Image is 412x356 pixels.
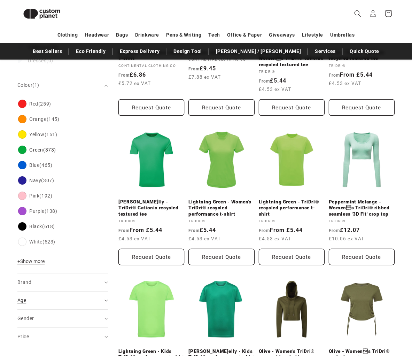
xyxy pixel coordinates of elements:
a: Bags [116,29,128,41]
summary: Brand (0 selected) [17,273,108,291]
a: Quick Quote [346,45,383,57]
a: Lightning Green - Women's TriDri® recycled performance t-shirt [188,199,254,217]
span: Show more [17,258,45,264]
a: Best Sellers [29,45,65,57]
a: Olive - TriDri® Cationic recycled textured tee [329,49,395,62]
a: Lightning Green - TriDri® recycled performance t-shirt [259,199,325,217]
span: Brand [17,279,31,285]
button: Request Quote [329,99,395,116]
iframe: Chat Widget [293,281,412,356]
summary: Search [350,6,365,21]
img: Custom Planet [17,3,66,25]
a: Giveaways [269,29,295,41]
a: Lifestyle [302,29,323,41]
button: Request Quote [188,249,254,265]
button: Request Quote [259,99,325,116]
button: Request Quote [329,249,395,265]
a: Express Delivery [116,45,163,57]
a: Services [311,45,339,57]
a: [PERSON_NAME] - Womens TriDri® cationic recycled textured tee [259,49,325,68]
a: Women's Fit Bamboo Jersey T-shirt [118,49,184,62]
a: Headwear [85,29,109,41]
button: Request Quote [188,99,254,116]
a: Eco Friendly [72,45,109,57]
summary: Price [17,328,108,346]
summary: Colour (1 selected) [17,76,108,94]
span: Price [17,334,29,339]
summary: Gender (0 selected) [17,310,108,327]
a: Pens & Writing [166,29,201,41]
a: Drinkware [135,29,159,41]
a: [PERSON_NAME] / [PERSON_NAME] [212,45,304,57]
button: Request Quote [259,249,325,265]
a: Design Tool [170,45,205,57]
a: Peppermint Melange - Womens TriDri® ribbed seamless '3D Fit' crop top [329,199,395,217]
a: [PERSON_NAME]lly - TriDri® Cationic recycled textured tee [118,199,184,217]
a: Tech [208,29,220,41]
span: Age [17,297,26,303]
button: Request Quote [118,99,184,116]
a: Office & Paper [227,29,262,41]
span: Gender [17,316,34,321]
span: + [17,258,20,264]
span: (1) [32,82,39,88]
a: Umbrellas [330,29,355,41]
button: Request Quote [118,249,184,265]
span: Colour [17,82,39,88]
button: Show more [17,258,47,268]
summary: Age (0 selected) [17,292,108,309]
a: Clothing [57,29,78,41]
